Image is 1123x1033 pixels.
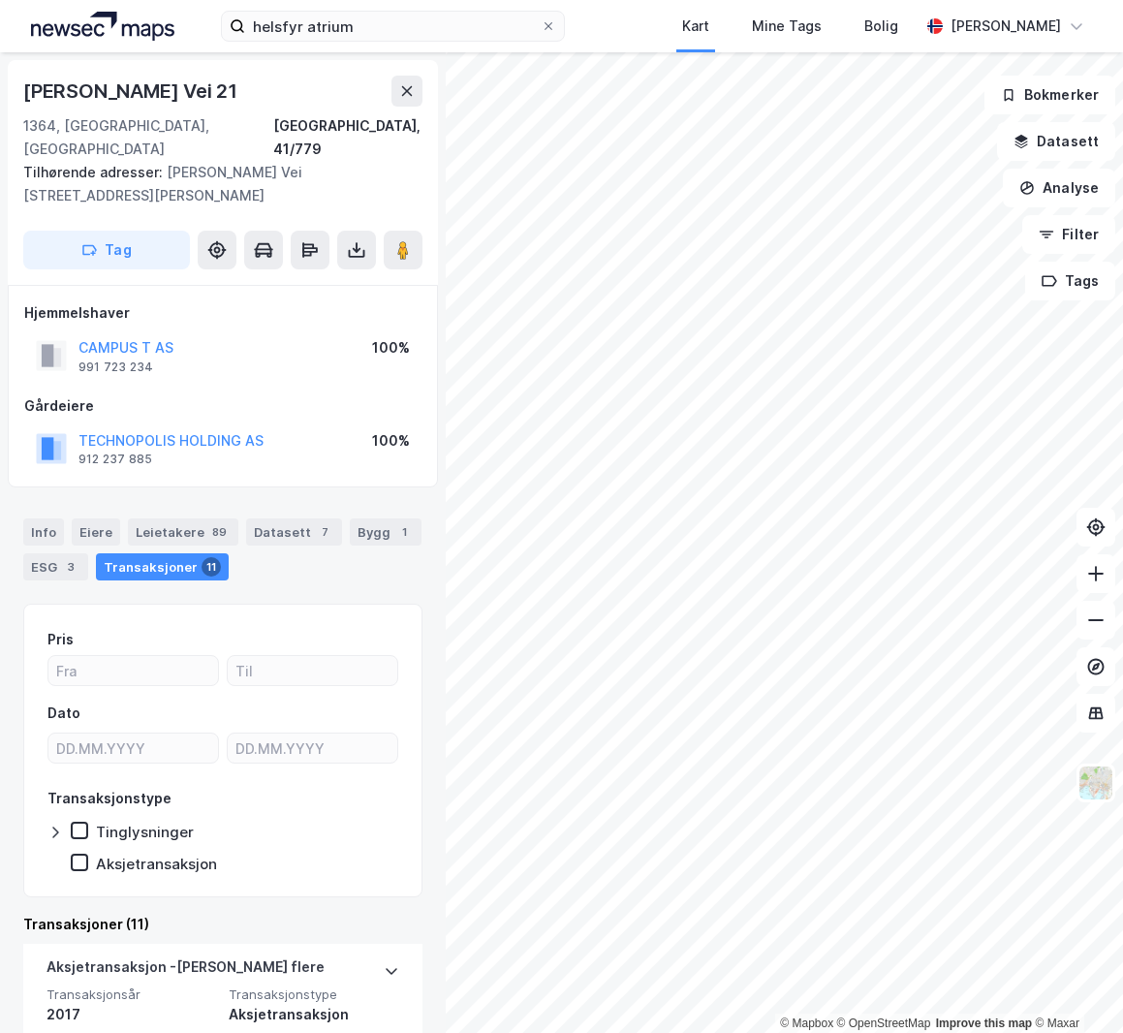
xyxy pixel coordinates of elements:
[96,823,194,841] div: Tinglysninger
[229,1003,399,1026] div: Aksjetransaksjon
[315,522,334,542] div: 7
[23,553,88,580] div: ESG
[350,518,421,546] div: Bygg
[372,336,410,360] div: 100%
[47,955,325,986] div: Aksjetransaksjon - [PERSON_NAME] flere
[23,114,273,161] div: 1364, [GEOGRAPHIC_DATA], [GEOGRAPHIC_DATA]
[23,231,190,269] button: Tag
[24,301,421,325] div: Hjemmelshaver
[96,855,217,873] div: Aksjetransaksjon
[752,15,822,38] div: Mine Tags
[394,522,414,542] div: 1
[997,122,1115,161] button: Datasett
[78,360,153,375] div: 991 723 234
[23,913,422,936] div: Transaksjoner (11)
[48,656,218,685] input: Fra
[24,394,421,418] div: Gårdeiere
[228,734,397,763] input: DD.MM.YYYY
[47,702,80,725] div: Dato
[936,1017,1032,1030] a: Improve this map
[47,1003,217,1026] div: 2017
[23,76,241,107] div: [PERSON_NAME] Vei 21
[1026,940,1123,1033] iframe: Chat Widget
[1022,215,1115,254] button: Filter
[47,628,74,651] div: Pris
[23,161,407,207] div: [PERSON_NAME] Vei [STREET_ADDRESS][PERSON_NAME]
[372,429,410,453] div: 100%
[246,518,342,546] div: Datasett
[228,656,397,685] input: Til
[864,15,898,38] div: Bolig
[96,553,229,580] div: Transaksjoner
[1077,765,1114,801] img: Z
[682,15,709,38] div: Kart
[208,522,231,542] div: 89
[1025,262,1115,300] button: Tags
[23,164,167,180] span: Tilhørende adresser:
[1003,169,1115,207] button: Analyse
[273,114,422,161] div: [GEOGRAPHIC_DATA], 41/779
[202,557,221,577] div: 11
[48,734,218,763] input: DD.MM.YYYY
[780,1017,833,1030] a: Mapbox
[31,12,174,41] img: logo.a4113a55bc3d86da70a041830d287a7e.svg
[951,15,1061,38] div: [PERSON_NAME]
[78,452,152,467] div: 912 237 885
[245,12,541,41] input: Søk på adresse, matrikkel, gårdeiere, leietakere eller personer
[61,557,80,577] div: 3
[47,986,217,1003] span: Transaksjonsår
[837,1017,931,1030] a: OpenStreetMap
[984,76,1115,114] button: Bokmerker
[128,518,238,546] div: Leietakere
[229,986,399,1003] span: Transaksjonstype
[72,518,120,546] div: Eiere
[23,518,64,546] div: Info
[47,787,172,810] div: Transaksjonstype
